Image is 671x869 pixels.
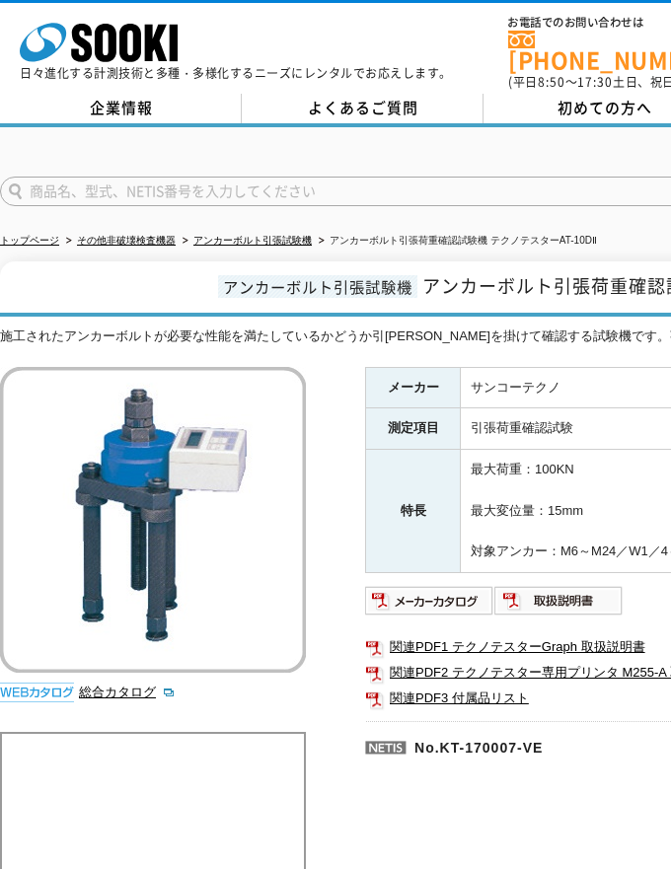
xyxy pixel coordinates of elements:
a: メーカーカタログ [365,598,494,613]
a: よくあるご質問 [242,94,484,123]
p: 日々進化する計測技術と多種・多様化するニーズにレンタルでお応えします。 [20,67,452,79]
span: 17:30 [577,73,613,91]
span: アンカーボルト引張試験機 [218,275,417,298]
th: 測定項目 [366,408,461,450]
li: アンカーボルト引張荷重確認試験機 テクノテスターAT-10DⅡ [315,231,597,252]
span: 8:50 [538,73,565,91]
a: アンカーボルト引張試験機 [193,235,312,246]
a: 取扱説明書 [494,598,624,613]
th: 特長 [366,450,461,573]
th: メーカー [366,367,461,408]
span: 初めての方へ [558,97,652,118]
a: 総合カタログ [79,685,176,699]
img: 取扱説明書 [494,585,624,616]
img: メーカーカタログ [365,585,494,616]
a: その他非破壊検査機器 [77,235,176,246]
